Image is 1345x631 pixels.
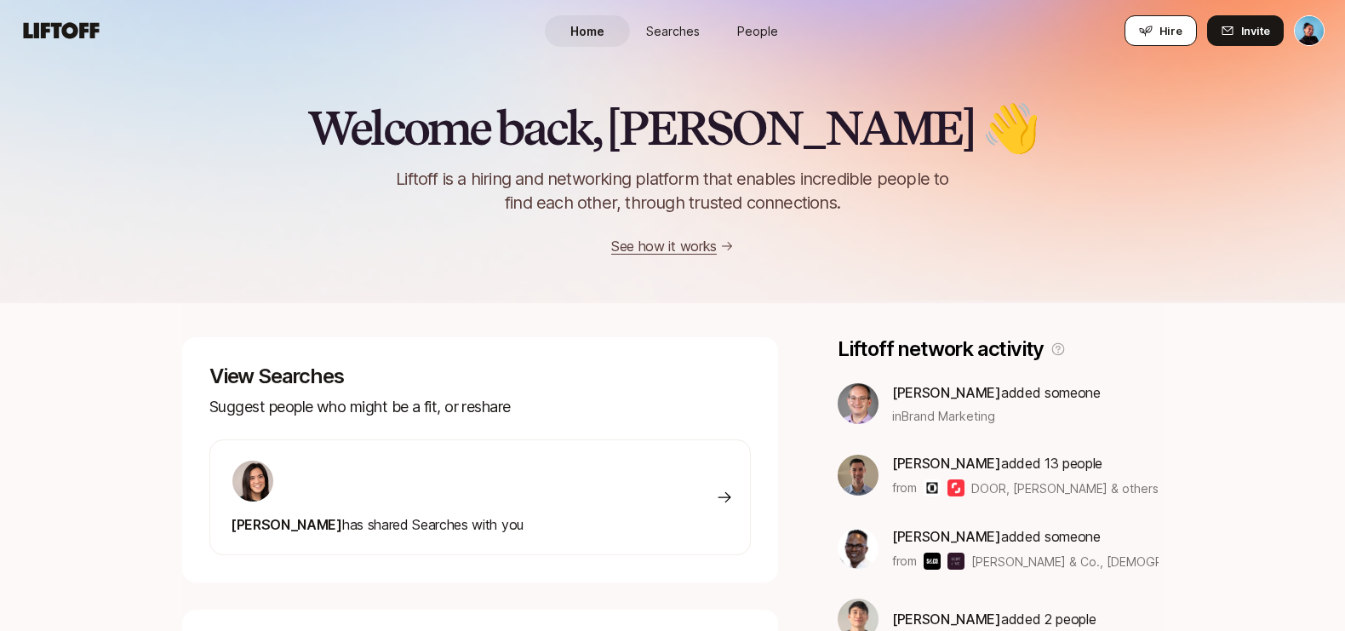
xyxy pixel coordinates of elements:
span: Searches [646,22,700,40]
p: added someone [892,525,1159,548]
span: People [737,22,778,40]
span: [PERSON_NAME] [231,516,342,533]
img: bf8f663c_42d6_4f7d_af6b_5f71b9527721.jpg [838,455,879,496]
p: Liftoff network activity [838,337,1044,361]
img: DOOR [924,479,941,496]
p: Liftoff is a hiring and networking platform that enables incredible people to find each other, th... [368,167,977,215]
img: Shutterstock [947,479,964,496]
button: Invite [1207,15,1284,46]
p: added 13 people [892,452,1159,474]
span: DOOR, [PERSON_NAME] & others [971,479,1159,497]
p: added someone [892,381,1101,404]
span: [PERSON_NAME] & Co., [DEMOGRAPHIC_DATA] VC & others [971,554,1308,569]
a: See how it works [611,238,717,255]
img: 2835204d_fab2_40e4_99ab_e880f119cb53.jpg [838,528,879,569]
a: People [715,15,800,47]
h2: Welcome back, [PERSON_NAME] 👋 [307,102,1037,153]
button: Hire [1125,15,1197,46]
p: from [892,478,917,498]
img: Janelle Bradley [1295,16,1324,45]
span: Home [570,22,604,40]
span: [PERSON_NAME] [892,611,1001,628]
span: in Brand Marketing [892,407,995,425]
img: a8163552_46b3_43d6_9ef0_8442821dc43f.jpg [838,383,879,424]
p: added 2 people [892,608,1096,630]
span: has shared Searches with you [231,516,524,533]
p: View Searches [209,364,751,388]
img: LGBT+ VC [947,553,964,570]
img: Slauson & Co. [924,553,941,570]
a: Searches [630,15,715,47]
span: Hire [1159,22,1182,39]
p: from [892,551,917,571]
p: Suggest people who might be a fit, or reshare [209,395,751,419]
img: 71d7b91d_d7cb_43b4_a7ea_a9b2f2cc6e03.jpg [232,461,273,502]
button: Janelle Bradley [1294,15,1325,46]
span: [PERSON_NAME] [892,528,1001,545]
span: Invite [1241,22,1270,39]
span: [PERSON_NAME] [892,455,1001,472]
a: Home [545,15,630,47]
span: [PERSON_NAME] [892,384,1001,401]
